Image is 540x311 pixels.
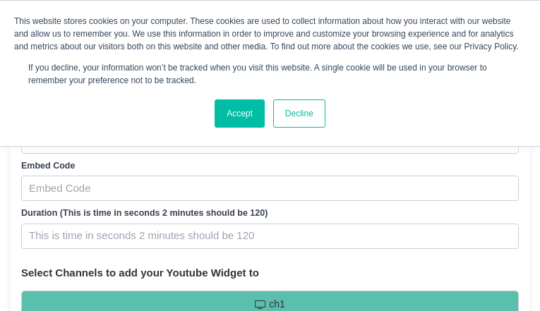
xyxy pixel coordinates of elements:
input: This is time in seconds 2 minutes should be 120 [21,224,519,249]
div: This website stores cookies on your computer. These cookies are used to collect information about... [14,15,526,53]
a: Decline [273,99,325,128]
a: Accept [215,99,265,128]
h3: Select Channels to add your Youtube Widget to [21,266,519,280]
p: If you decline, your information won’t be tracked when you visit this website. A single cookie wi... [28,61,512,87]
label: Duration (This is time in seconds 2 minutes should be 120) [21,207,519,220]
input: Embed Code [21,176,519,201]
label: Embed Code [21,160,519,173]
